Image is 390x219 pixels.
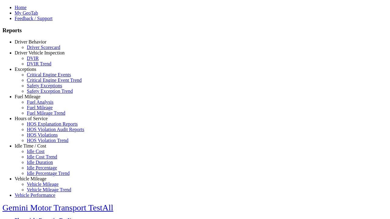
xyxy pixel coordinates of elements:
[27,187,71,192] a: Vehicle Mileage Trend
[27,149,44,154] a: Idle Cost
[27,89,73,94] a: Safety Exception Trend
[2,203,113,212] a: Gemini Motor Transport TestAll
[27,171,69,176] a: Idle Percentage Trend
[15,5,27,10] a: Home
[27,78,82,83] a: Critical Engine Event Trend
[15,94,41,99] a: Fuel Mileage
[2,27,388,34] h3: Reports
[15,116,48,121] a: Hours of Service
[27,154,57,159] a: Idle Cost Trend
[15,10,38,16] a: My GeoTab
[27,121,78,127] a: HOS Explanation Reports
[27,132,58,137] a: HOS Violations
[27,45,60,50] a: Driver Scorecard
[27,138,69,143] a: HOS Violation Trend
[27,182,58,187] a: Vehicle Mileage
[27,105,53,110] a: Fuel Mileage
[27,160,53,165] a: Idle Duration
[27,110,65,116] a: Fuel Mileage Trend
[15,16,52,21] a: Feedback / Support
[27,61,51,66] a: DVIR Trend
[27,72,71,77] a: Critical Engine Events
[15,39,46,44] a: Driver Behavior
[27,165,57,170] a: Idle Percentage
[15,193,55,198] a: Vehicle Performance
[15,143,46,148] a: Idle Time / Cost
[15,50,65,55] a: Driver Vehicle Inspection
[27,83,62,88] a: Safety Exceptions
[27,127,84,132] a: HOS Violation Audit Reports
[27,99,54,105] a: Fuel Analysis
[15,176,46,181] a: Vehicle Mileage
[27,56,39,61] a: DVIR
[15,67,36,72] a: Exceptions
